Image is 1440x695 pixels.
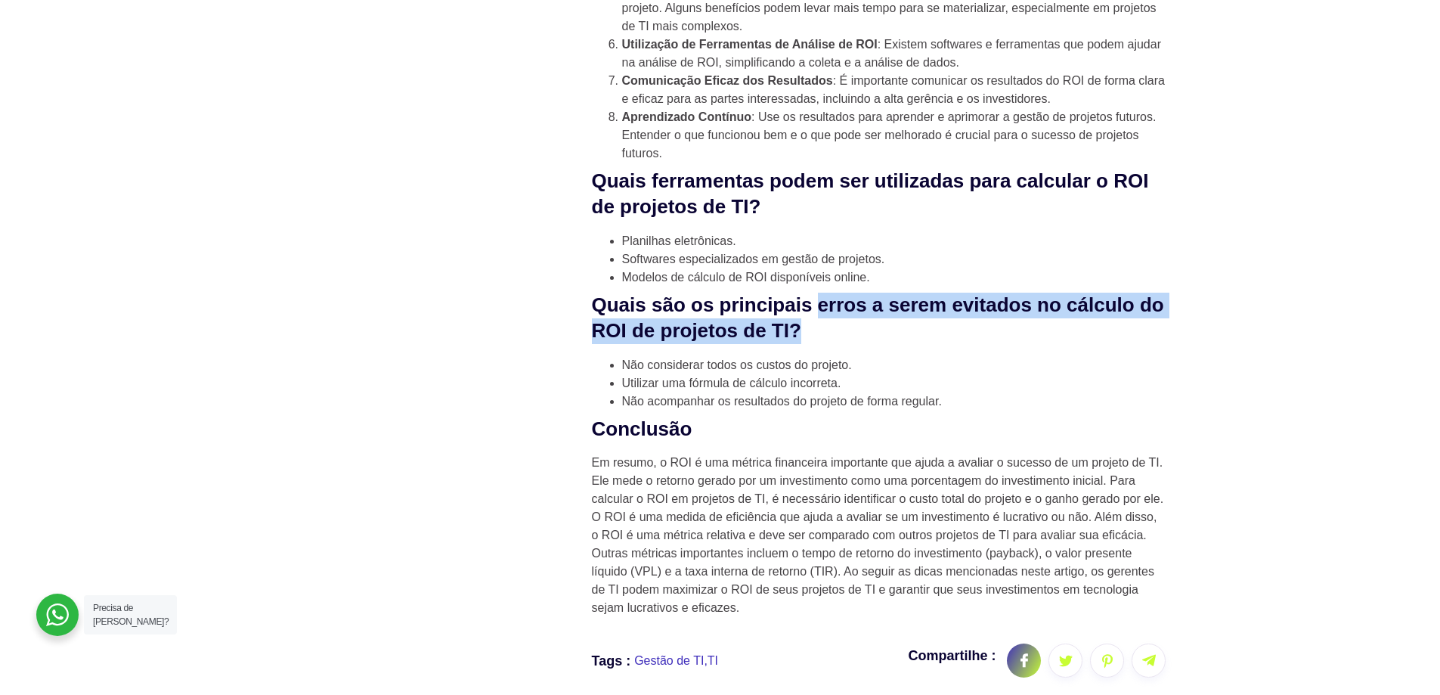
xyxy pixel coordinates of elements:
[592,454,1166,617] p: Em resumo, o ROI é uma métrica financeira importante que ajuda a avaliar o sucesso de um projeto ...
[1007,644,1041,678] a: social-share
[592,293,1164,342] strong: Quais são os principais erros a serem evitados no cálculo do ROI de projetos de TI?
[622,36,1166,72] li: : Existem softwares e ferramentas que podem ajudar na análise de ROI, simplificando a coleta e a ...
[622,72,1166,108] li: : É importante comunicar os resultados do ROI de forma clara e eficaz para as partes interessadas...
[622,38,878,51] strong: Utilização de Ferramentas de Análise de ROI
[622,108,1166,163] li: : Use os resultados para aprender e aprimorar a gestão de projetos futuros. Entender o que funcio...
[708,652,718,670] span: TI
[908,646,996,666] p: Compartilhe :
[1090,644,1124,678] a: social-share
[1168,501,1440,695] div: Widget de chat
[622,250,1166,268] li: Softwares especializados em gestão de projetos.
[634,654,718,667] span: ,
[622,232,1166,250] li: Planilhas eletrônicas.
[93,603,169,627] span: Precisa de [PERSON_NAME]?
[622,374,1166,392] li: Utilizar uma fórmula de cálculo incorreta.
[1168,501,1440,695] iframe: Chat Widget
[622,268,1166,287] li: Modelos de cálculo de ROI disponíveis online.
[634,652,704,670] span: Gestão de TI
[622,356,1166,374] li: Não considerar todos os custos do projeto.
[592,417,692,440] strong: Conclusão
[1048,644,1082,678] a: social-share
[592,169,1149,218] strong: Quais ferramentas podem ser utilizadas para calcular o ROI de projetos de TI?
[622,110,752,123] strong: Aprendizado Contínuo
[1132,644,1166,678] a: social-share
[622,392,1166,411] li: Não acompanhar os resultados do projeto de forma regular.
[622,74,833,87] strong: Comunicação Eficaz dos Resultados
[592,651,631,672] div: Tags :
